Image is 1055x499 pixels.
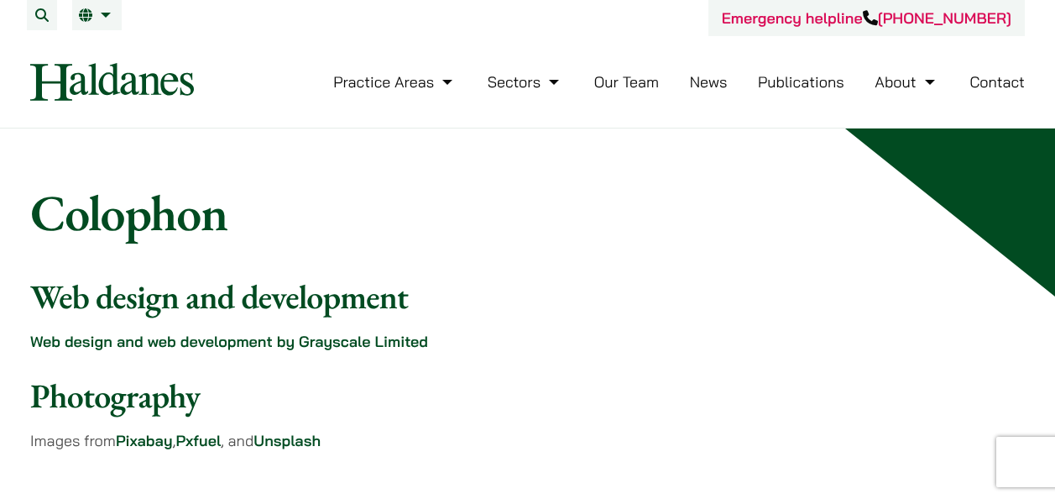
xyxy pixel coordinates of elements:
a: About [875,72,938,92]
a: Sectors [488,72,563,92]
a: Emergency helpline[PHONE_NUMBER] [722,8,1011,28]
a: Unsplash [253,431,321,450]
h2: Photography [30,376,776,416]
a: News [690,72,728,92]
h2: Web design and development [30,276,776,317]
a: EN [79,8,115,22]
a: Web design and web development by Grayscale Limited [30,332,428,351]
img: Logo of Haldanes [30,63,194,101]
a: Pxfuel [175,431,221,450]
a: Practice Areas [333,72,457,92]
p: Images from , , and [30,429,776,452]
a: Pixabay [116,431,173,450]
a: Our Team [594,72,659,92]
a: Publications [758,72,844,92]
h1: Colophon [30,182,1025,243]
a: Contact [969,72,1025,92]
